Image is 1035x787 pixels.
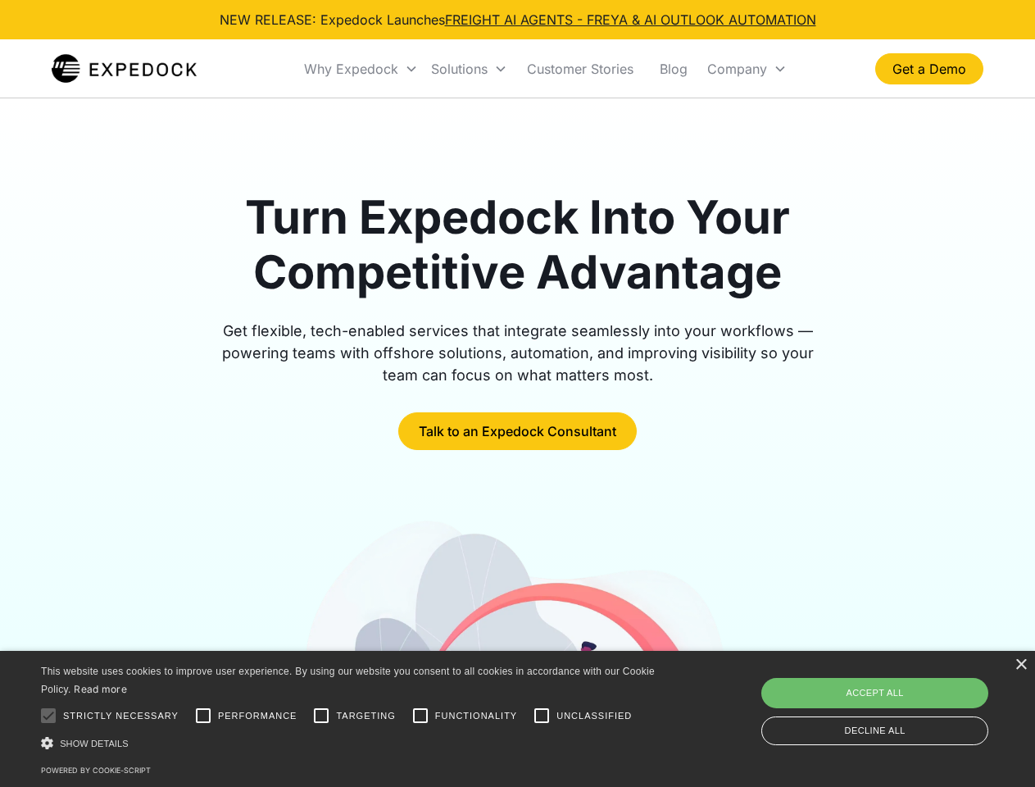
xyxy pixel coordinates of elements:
[41,766,151,775] a: Powered by cookie-script
[1015,659,1027,671] div: Close
[761,678,988,707] div: Accept all
[74,683,127,695] a: Read more
[445,11,816,28] a: FREIGHT AI AGENTS - FREYA & AI OUTLOOK AUTOMATION
[41,735,660,752] div: Show details
[297,41,424,97] div: Why Expedock
[41,666,655,696] span: This website uses cookies to improve user experience. By using our website you consent to all coo...
[424,41,514,97] div: Solutions
[514,41,647,97] a: Customer Stories
[435,709,517,723] span: Functionality
[218,709,297,723] span: Performance
[556,709,632,723] span: Unclassified
[203,190,833,300] h1: Turn Expedock Into Your Competitive Advantage
[875,53,983,84] a: Get a Demo
[52,52,197,85] a: home
[761,716,988,745] div: Decline all
[398,412,637,450] a: Talk to an Expedock Consultant
[203,320,833,386] div: Get flexible, tech-enabled services that integrate seamlessly into your workflows — powering team...
[63,709,179,723] span: Strictly necessary
[707,61,767,77] div: Company
[701,41,793,97] div: Company
[304,61,398,77] div: Why Expedock
[953,708,1035,787] iframe: Chat Widget
[431,61,488,77] div: Solutions
[220,10,816,30] div: NEW RELEASE: Expedock Launches
[647,41,701,97] a: Blog
[336,709,395,723] span: Targeting
[60,739,129,748] span: Show details
[52,52,197,85] img: Expedock Logo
